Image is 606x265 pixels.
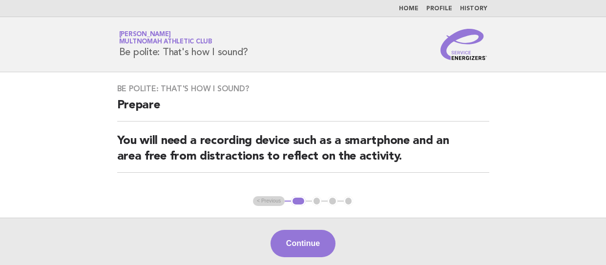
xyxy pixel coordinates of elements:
[119,31,212,45] a: [PERSON_NAME]Multnomah Athletic Club
[119,39,212,45] span: Multnomah Athletic Club
[399,6,418,12] a: Home
[426,6,452,12] a: Profile
[460,6,487,12] a: History
[117,84,489,94] h3: Be polite: That's how I sound?
[119,32,249,57] h1: Be polite: That's how I sound?
[117,98,489,122] h2: Prepare
[440,29,487,60] img: Service Energizers
[271,230,335,257] button: Continue
[291,196,305,206] button: 1
[117,133,489,173] h2: You will need a recording device such as a smartphone and an area free from distractions to refle...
